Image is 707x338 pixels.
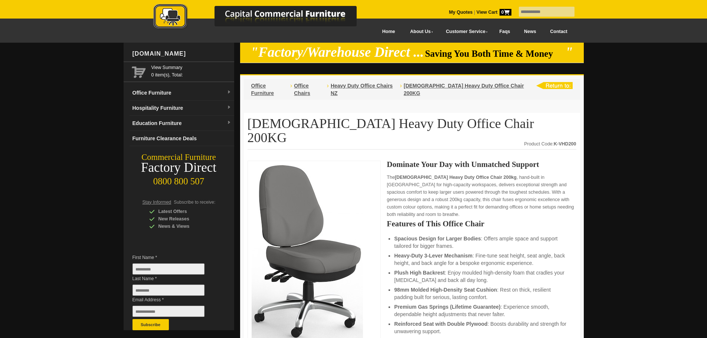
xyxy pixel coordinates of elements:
[387,174,576,218] p: The , hand-built in [GEOGRAPHIC_DATA] for high-capacity workspaces, delivers exceptional strength...
[387,220,576,227] h2: Features of This Office Chair
[132,275,216,282] span: Last Name *
[394,236,481,242] strong: Spacious Design for Larger Bodies
[251,83,274,96] a: Office Furniture
[477,10,511,15] strong: View Cart
[394,235,569,250] li: : Offers ample space and support tailored for bigger frames.
[132,296,216,303] span: Email Address *
[565,45,573,60] em: "
[517,23,543,40] a: News
[151,64,231,78] span: 0 item(s), Total:
[500,9,511,16] span: 0
[394,253,472,259] strong: Heavy-Duty 3-Lever Mechanism
[536,82,573,89] img: return to
[149,215,220,223] div: New Releases
[404,83,524,96] a: [DEMOGRAPHIC_DATA] Heavy Duty Office Chair 200KG
[524,140,576,148] div: Product Code:
[130,116,234,131] a: Education Furnituredropdown
[248,117,576,150] h1: [DEMOGRAPHIC_DATA] Heavy Duty Office Chair 200KG
[251,45,424,60] em: "Factory/Warehouse Direct ...
[492,23,517,40] a: Faqs
[132,285,204,296] input: Last Name *
[394,287,497,293] strong: 98mm Molded High-Density Seat Cushion
[394,304,500,310] strong: Premium Gas Springs (Lifetime Guarantee)
[130,101,234,116] a: Hospitality Furnituredropdown
[394,252,569,267] li: : Fine-tune seat height, seat angle, back height, and back angle for a bespoke ergonomic experience.
[394,303,569,318] li: : Experience smooth, dependable height adjustments that never falter.
[132,263,204,275] input: First Name *
[394,270,445,276] strong: Plush High Backrest
[124,173,234,187] div: 0800 800 507
[130,43,234,65] div: [DOMAIN_NAME]
[394,321,487,327] strong: Reinforced Seat with Double Plywood
[133,4,393,31] img: Capital Commercial Furniture Logo
[130,85,234,101] a: Office Furnituredropdown
[130,131,234,146] a: Furniture Clearance Deals
[425,49,564,59] span: Saving You Both Time & Money
[149,208,220,215] div: Latest Offers
[227,90,231,95] img: dropdown
[402,23,438,40] a: About Us
[395,175,517,180] strong: [DEMOGRAPHIC_DATA] Heavy Duty Office Chair 200kg
[400,82,402,97] li: ›
[227,121,231,125] img: dropdown
[124,152,234,163] div: Commercial Furniture
[151,64,231,71] a: View Summary
[331,83,393,96] a: Heavy Duty Office Chairs NZ
[124,163,234,173] div: Factory Direct
[132,254,216,261] span: First Name *
[132,319,169,330] button: Subscribe
[543,23,574,40] a: Contact
[449,10,473,15] a: My Quotes
[387,161,576,168] h2: Dominate Your Day with Unmatched Support
[475,10,511,15] a: View Cart0
[294,83,310,96] a: Office Chairs
[133,4,393,33] a: Capital Commercial Furniture Logo
[227,105,231,110] img: dropdown
[143,200,171,205] span: Stay Informed
[394,320,569,335] li: : Boosts durability and strength for unwavering support.
[132,306,204,317] input: Email Address *
[174,200,215,205] span: Subscribe to receive:
[290,82,292,97] li: ›
[438,23,492,40] a: Customer Service
[327,82,329,97] li: ›
[149,223,220,230] div: News & Views
[554,141,576,147] strong: K-VHD200
[394,269,569,284] li: : Enjoy moulded high-density foam that cradles your [MEDICAL_DATA] and back all day long.
[394,286,569,301] li: : Rest on thick, resilient padding built for serious, lasting comfort.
